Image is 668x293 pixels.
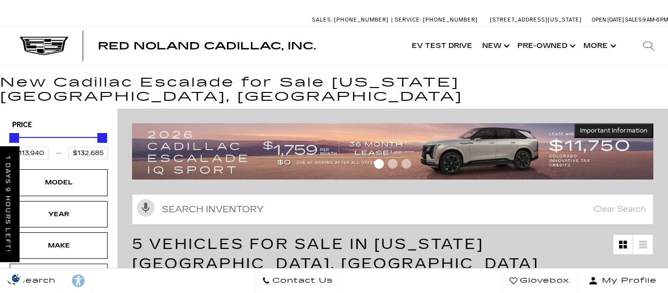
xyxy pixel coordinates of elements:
div: Model [34,177,83,188]
span: Sales: [625,17,643,23]
div: MileageMileage [10,264,108,290]
button: Important Information [574,123,653,138]
span: Contact Us [270,274,333,288]
section: Click to Open Cookie Consent Modal [5,273,27,283]
span: Search [15,274,56,288]
img: 2509-September-FOM-Escalade-IQ-Lease9 [132,123,653,179]
a: Service: [PHONE_NUMBER] [391,17,480,23]
a: Glovebox [502,269,577,293]
div: YearYear [10,201,108,227]
div: Minimum Price [9,133,19,143]
div: Price [9,130,108,159]
span: Go to slide 1 [374,159,384,169]
img: Opt-Out Icon [5,273,27,283]
a: EV Test Drive [407,26,477,66]
a: [STREET_ADDRESS][US_STATE] [490,17,582,23]
span: My Profile [598,274,657,288]
span: Open [DATE] [592,17,624,23]
span: Sales: [312,17,333,23]
span: Service: [395,17,422,23]
span: 9 AM-6 PM [643,17,668,23]
img: Cadillac Dark Logo with Cadillac White Text [20,37,68,55]
span: Important Information [580,127,647,135]
div: Make [34,240,83,251]
button: Open user profile menu [577,269,668,293]
a: Red Noland Cadillac, Inc. [98,41,316,51]
h5: Price [12,121,105,130]
span: [PHONE_NUMBER] [334,17,389,23]
a: Sales: [PHONE_NUMBER] [312,17,391,23]
span: 5 Vehicles for Sale in [US_STATE][GEOGRAPHIC_DATA], [GEOGRAPHIC_DATA] [132,235,539,272]
span: Go to slide 2 [388,159,398,169]
div: Maximum Price [97,133,107,143]
div: ModelModel [10,169,108,196]
input: Search Inventory [132,194,653,225]
input: Minimum [9,147,49,159]
div: MakeMake [10,232,108,259]
svg: Click to toggle on voice search [137,199,155,217]
a: Pre-Owned [512,26,579,66]
span: Go to slide 3 [401,159,411,169]
a: Contact Us [254,269,341,293]
span: Red Noland Cadillac, Inc. [98,40,316,52]
span: [PHONE_NUMBER] [423,17,478,23]
div: Year [34,209,83,220]
span: Glovebox [517,274,569,288]
a: New [477,26,512,66]
button: More [579,26,619,66]
input: Maximum [68,147,108,159]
